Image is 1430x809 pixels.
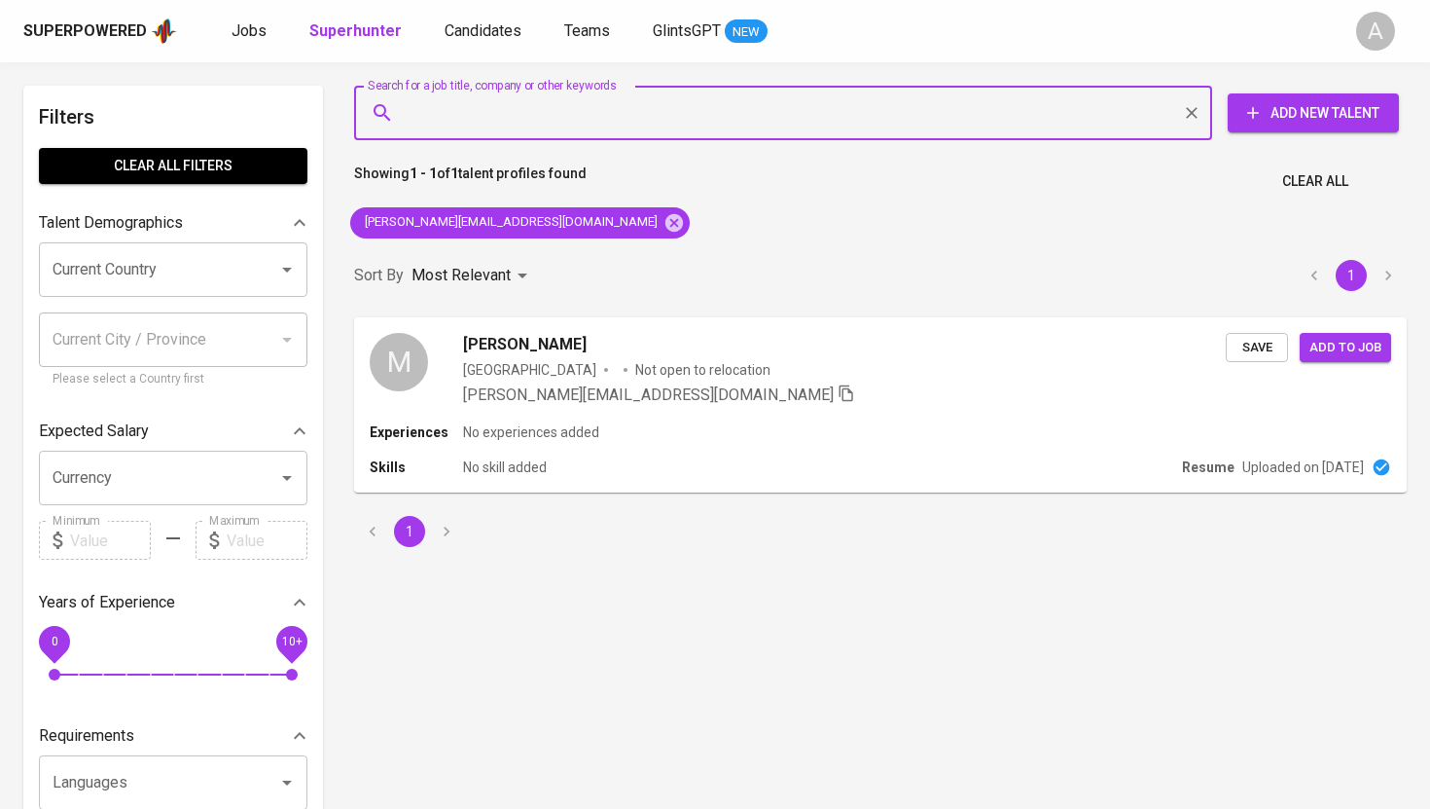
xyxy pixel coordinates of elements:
[39,717,307,755] div: Requirements
[1228,93,1399,132] button: Add New Talent
[725,22,768,42] span: NEW
[39,211,183,235] p: Talent Demographics
[39,101,307,132] h6: Filters
[273,464,301,492] button: Open
[354,164,587,200] p: Showing of talent profiles found
[51,635,57,648] span: 0
[39,591,175,614] p: Years of Experience
[1178,99,1205,127] button: Clear
[23,20,147,43] div: Superpowered
[39,203,307,242] div: Talent Demographics
[39,420,149,443] p: Expected Salary
[1309,337,1381,359] span: Add to job
[273,256,301,283] button: Open
[39,583,307,622] div: Years of Experience
[1282,169,1348,194] span: Clear All
[463,360,596,380] div: [GEOGRAPHIC_DATA]
[410,165,437,181] b: 1 - 1
[1242,458,1364,477] p: Uploaded on [DATE]
[463,423,599,442] p: No experiences added
[39,412,307,451] div: Expected Salary
[354,264,404,287] p: Sort By
[463,386,834,404] span: [PERSON_NAME][EMAIL_ADDRESS][DOMAIN_NAME]
[232,21,267,40] span: Jobs
[309,19,406,44] a: Superhunter
[564,19,614,44] a: Teams
[39,724,134,748] p: Requirements
[1296,260,1407,291] nav: pagination navigation
[151,17,177,46] img: app logo
[354,516,465,547] nav: pagination navigation
[1235,337,1278,359] span: Save
[445,19,525,44] a: Candidates
[1300,333,1391,363] button: Add to job
[411,264,511,287] p: Most Relevant
[309,21,402,40] b: Superhunter
[53,370,294,389] p: Please select a Country first
[635,360,770,380] p: Not open to relocation
[23,17,177,46] a: Superpoweredapp logo
[1243,101,1383,126] span: Add New Talent
[354,317,1407,493] a: M[PERSON_NAME][GEOGRAPHIC_DATA]Not open to relocation[PERSON_NAME][EMAIL_ADDRESS][DOMAIN_NAME] Sa...
[370,423,463,442] p: Experiences
[653,19,768,44] a: GlintsGPT NEW
[463,333,587,356] span: [PERSON_NAME]
[350,207,690,239] div: [PERSON_NAME][EMAIL_ADDRESS][DOMAIN_NAME]
[1356,12,1395,51] div: A
[227,521,307,560] input: Value
[281,635,302,648] span: 10+
[1336,260,1367,291] button: page 1
[70,521,151,560] input: Value
[39,148,307,184] button: Clear All filters
[54,154,292,178] span: Clear All filters
[564,21,610,40] span: Teams
[1182,458,1234,477] p: Resume
[350,213,669,232] span: [PERSON_NAME][EMAIL_ADDRESS][DOMAIN_NAME]
[463,458,547,477] p: No skill added
[1274,164,1356,200] button: Clear All
[232,19,270,44] a: Jobs
[411,258,534,294] div: Most Relevant
[273,769,301,796] button: Open
[445,21,521,40] span: Candidates
[1226,333,1288,363] button: Save
[370,333,428,391] div: M
[450,165,458,181] b: 1
[394,516,425,547] button: page 1
[370,458,463,477] p: Skills
[653,21,721,40] span: GlintsGPT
